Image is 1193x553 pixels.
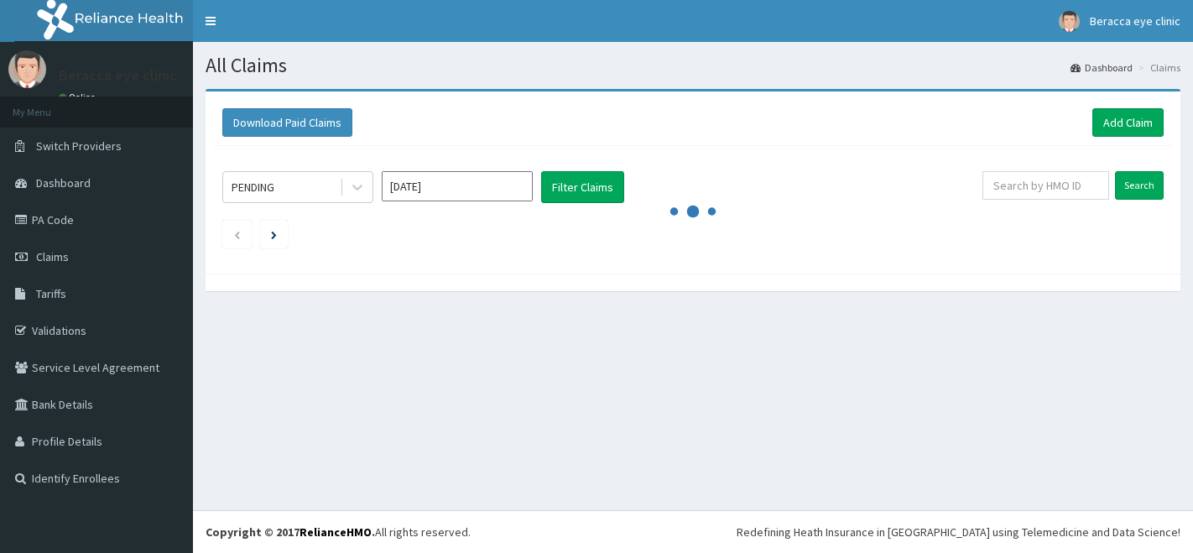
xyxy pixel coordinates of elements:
li: Claims [1134,60,1180,75]
span: Switch Providers [36,138,122,154]
a: Previous page [233,227,241,242]
span: Dashboard [36,175,91,190]
svg: audio-loading [668,186,718,237]
footer: All rights reserved. [193,510,1193,553]
a: Online [59,91,99,103]
img: User Image [8,50,46,88]
button: Download Paid Claims [222,108,352,137]
span: Beracca eye clinic [1090,13,1180,29]
a: Dashboard [1071,60,1133,75]
p: Beracca eye clinic [59,68,177,83]
input: Search by HMO ID [982,171,1109,200]
a: RelianceHMO [300,524,372,540]
input: Search [1115,171,1164,200]
span: Claims [36,249,69,264]
a: Add Claim [1092,108,1164,137]
button: Filter Claims [541,171,624,203]
strong: Copyright © 2017 . [206,524,375,540]
input: Select Month and Year [382,171,533,201]
span: Tariffs [36,286,66,301]
img: User Image [1059,11,1080,32]
h1: All Claims [206,55,1180,76]
a: Next page [271,227,277,242]
div: PENDING [232,179,274,196]
div: Redefining Heath Insurance in [GEOGRAPHIC_DATA] using Telemedicine and Data Science! [737,524,1180,540]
